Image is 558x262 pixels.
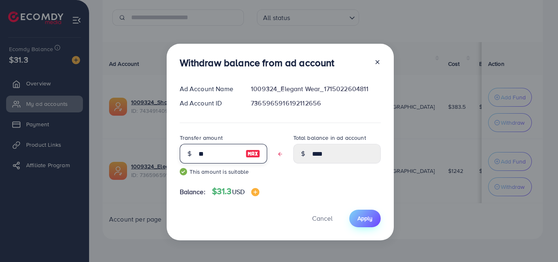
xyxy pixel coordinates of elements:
[349,210,381,227] button: Apply
[293,134,366,142] label: Total balance in ad account
[244,99,387,108] div: 7365965916192112656
[180,168,267,176] small: This amount is suitable
[302,210,343,227] button: Cancel
[357,214,373,222] span: Apply
[232,187,245,196] span: USD
[180,134,223,142] label: Transfer amount
[180,57,335,69] h3: Withdraw balance from ad account
[312,214,333,223] span: Cancel
[246,149,260,159] img: image
[173,84,245,94] div: Ad Account Name
[180,187,205,197] span: Balance:
[523,225,552,256] iframe: Chat
[244,84,387,94] div: 1009324_Elegant Wear_1715022604811
[173,99,245,108] div: Ad Account ID
[212,186,259,197] h4: $31.3
[180,168,187,175] img: guide
[251,188,259,196] img: image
